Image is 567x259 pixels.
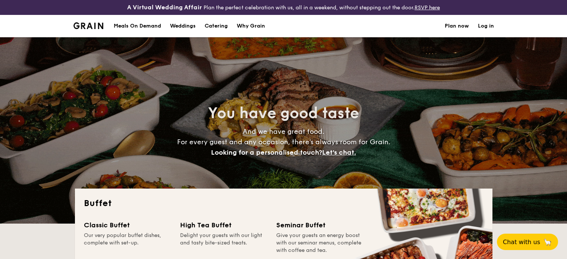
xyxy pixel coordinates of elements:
a: Why Grain [232,15,270,37]
div: High Tea Buffet [180,220,267,230]
div: Give your guests an energy boost with our seminar menus, complete with coffee and tea. [276,232,363,254]
a: Meals On Demand [109,15,166,37]
a: Weddings [166,15,200,37]
span: 🦙 [543,238,552,246]
a: RSVP here [415,4,440,11]
a: Logotype [73,22,104,29]
span: You have good taste [208,104,359,122]
div: Delight your guests with our light and tasty bite-sized treats. [180,232,267,254]
h4: A Virtual Wedding Affair [127,3,202,12]
span: And we have great food. For every guest and any occasion, there’s always room for Grain. [177,127,390,157]
div: Plan the perfect celebration with us, all in a weekend, without stepping out the door. [95,3,473,12]
button: Chat with us🦙 [497,234,558,250]
div: Meals On Demand [114,15,161,37]
a: Plan now [445,15,469,37]
div: Seminar Buffet [276,220,363,230]
span: Let's chat. [322,148,356,157]
div: Classic Buffet [84,220,171,230]
h2: Buffet [84,198,483,209]
span: Chat with us [503,239,540,246]
span: Looking for a personalised touch? [211,148,322,157]
a: Log in [478,15,494,37]
div: Our very popular buffet dishes, complete with set-up. [84,232,171,254]
h1: Catering [205,15,228,37]
div: Weddings [170,15,196,37]
div: Why Grain [237,15,265,37]
a: Catering [200,15,232,37]
img: Grain [73,22,104,29]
